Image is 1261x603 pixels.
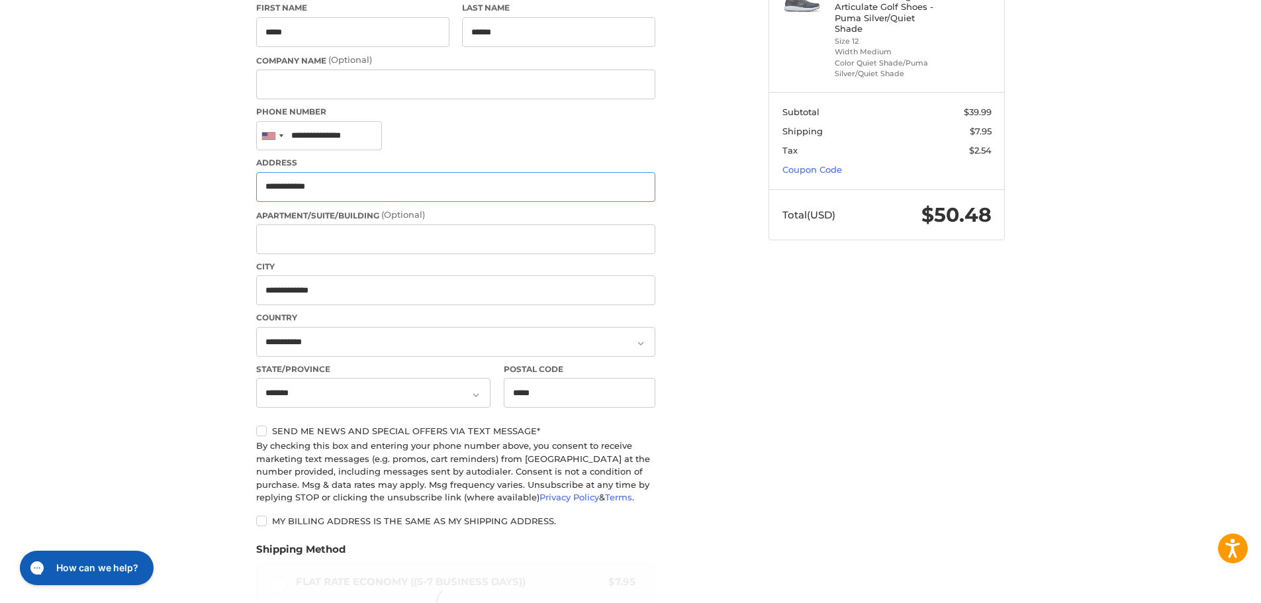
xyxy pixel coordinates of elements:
iframe: Gorgias live chat messenger [13,546,158,590]
li: Color Quiet Shade/Puma Silver/Quiet Shade [835,58,936,79]
div: United States: +1 [257,122,287,150]
li: Width Medium [835,46,936,58]
small: (Optional) [381,209,425,220]
span: $7.95 [970,126,992,136]
label: Company Name [256,54,655,67]
span: $2.54 [969,145,992,156]
a: Terms [605,492,632,502]
label: Apartment/Suite/Building [256,209,655,222]
a: Privacy Policy [539,492,599,502]
small: (Optional) [328,54,372,65]
span: Total (USD) [782,209,835,221]
label: Postal Code [504,363,656,375]
legend: Shipping Method [256,542,346,563]
div: By checking this box and entering your phone number above, you consent to receive marketing text ... [256,440,655,504]
label: Send me news and special offers via text message* [256,426,655,436]
label: Phone Number [256,106,655,118]
span: Shipping [782,126,823,136]
span: Tax [782,145,798,156]
label: Address [256,157,655,169]
label: My billing address is the same as my shipping address. [256,516,655,526]
label: First Name [256,2,449,14]
a: Coupon Code [782,164,842,175]
label: Last Name [462,2,655,14]
label: State/Province [256,363,490,375]
label: Country [256,312,655,324]
li: Size 12 [835,36,936,47]
span: Subtotal [782,107,819,117]
span: $39.99 [964,107,992,117]
label: City [256,261,655,273]
span: $50.48 [921,203,992,227]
